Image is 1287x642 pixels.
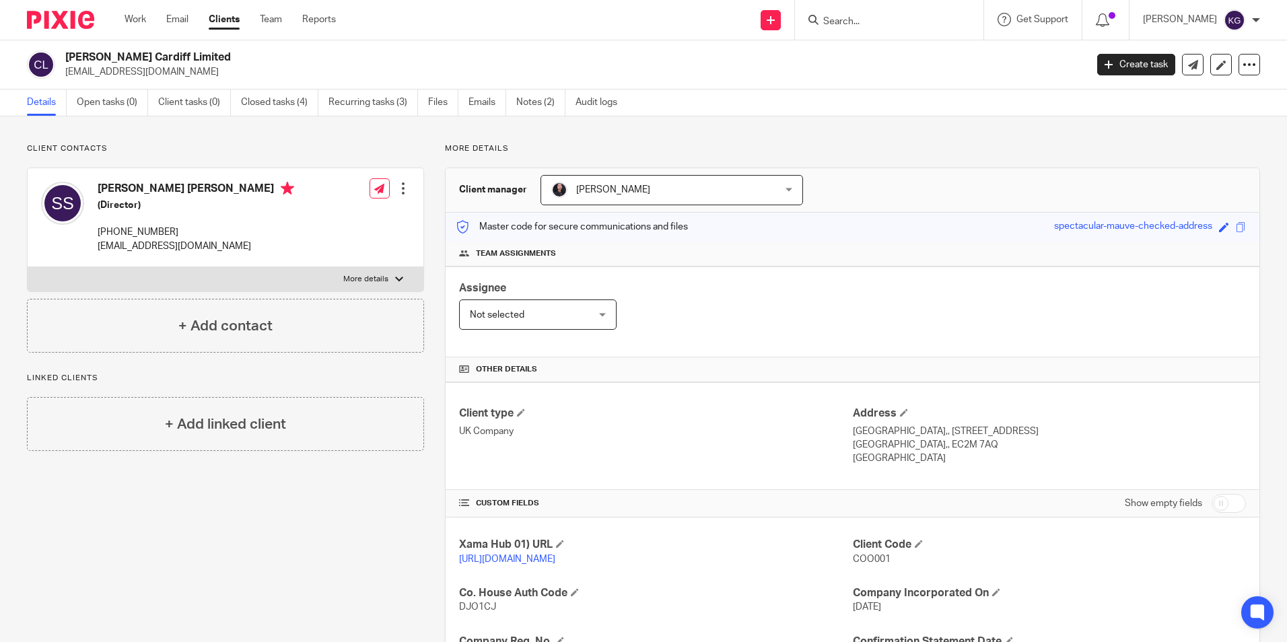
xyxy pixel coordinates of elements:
[459,555,555,564] a: [URL][DOMAIN_NAME]
[65,65,1077,79] p: [EMAIL_ADDRESS][DOMAIN_NAME]
[576,90,627,116] a: Audit logs
[459,183,527,197] h3: Client manager
[470,310,524,320] span: Not selected
[459,586,852,600] h4: Co. House Auth Code
[1143,13,1217,26] p: [PERSON_NAME]
[1125,497,1202,510] label: Show empty fields
[476,248,556,259] span: Team assignments
[459,602,496,612] span: DJO1CJ
[459,406,852,421] h4: Client type
[853,555,891,564] span: COO001
[98,240,294,253] p: [EMAIL_ADDRESS][DOMAIN_NAME]
[456,220,688,234] p: Master code for secure communications and files
[41,182,84,225] img: svg%3E
[125,13,146,26] a: Work
[853,602,881,612] span: [DATE]
[98,199,294,212] h5: (Director)
[209,13,240,26] a: Clients
[98,225,294,239] p: [PHONE_NUMBER]
[516,90,565,116] a: Notes (2)
[822,16,943,28] input: Search
[459,425,852,438] p: UK Company
[576,185,650,194] span: [PERSON_NAME]
[1016,15,1068,24] span: Get Support
[281,182,294,195] i: Primary
[476,364,537,375] span: Other details
[27,11,94,29] img: Pixie
[260,13,282,26] a: Team
[178,316,273,336] h4: + Add contact
[343,274,388,285] p: More details
[65,50,874,65] h2: [PERSON_NAME] Cardiff Limited
[165,414,286,435] h4: + Add linked client
[1097,54,1175,75] a: Create task
[328,90,418,116] a: Recurring tasks (3)
[1224,9,1245,31] img: svg%3E
[459,538,852,552] h4: Xama Hub 01) URL
[459,283,506,293] span: Assignee
[853,538,1246,552] h4: Client Code
[853,406,1246,421] h4: Address
[853,425,1246,438] p: [GEOGRAPHIC_DATA],, [STREET_ADDRESS]
[445,143,1260,154] p: More details
[468,90,506,116] a: Emails
[302,13,336,26] a: Reports
[1054,219,1212,235] div: spectacular-mauve-checked-address
[241,90,318,116] a: Closed tasks (4)
[27,373,424,384] p: Linked clients
[27,143,424,154] p: Client contacts
[98,182,294,199] h4: [PERSON_NAME] [PERSON_NAME]
[27,50,55,79] img: svg%3E
[166,13,188,26] a: Email
[428,90,458,116] a: Files
[853,586,1246,600] h4: Company Incorporated On
[158,90,231,116] a: Client tasks (0)
[459,498,852,509] h4: CUSTOM FIELDS
[853,452,1246,465] p: [GEOGRAPHIC_DATA]
[551,182,567,198] img: MicrosoftTeams-image.jfif
[853,438,1246,452] p: [GEOGRAPHIC_DATA],, EC2M 7AQ
[27,90,67,116] a: Details
[77,90,148,116] a: Open tasks (0)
